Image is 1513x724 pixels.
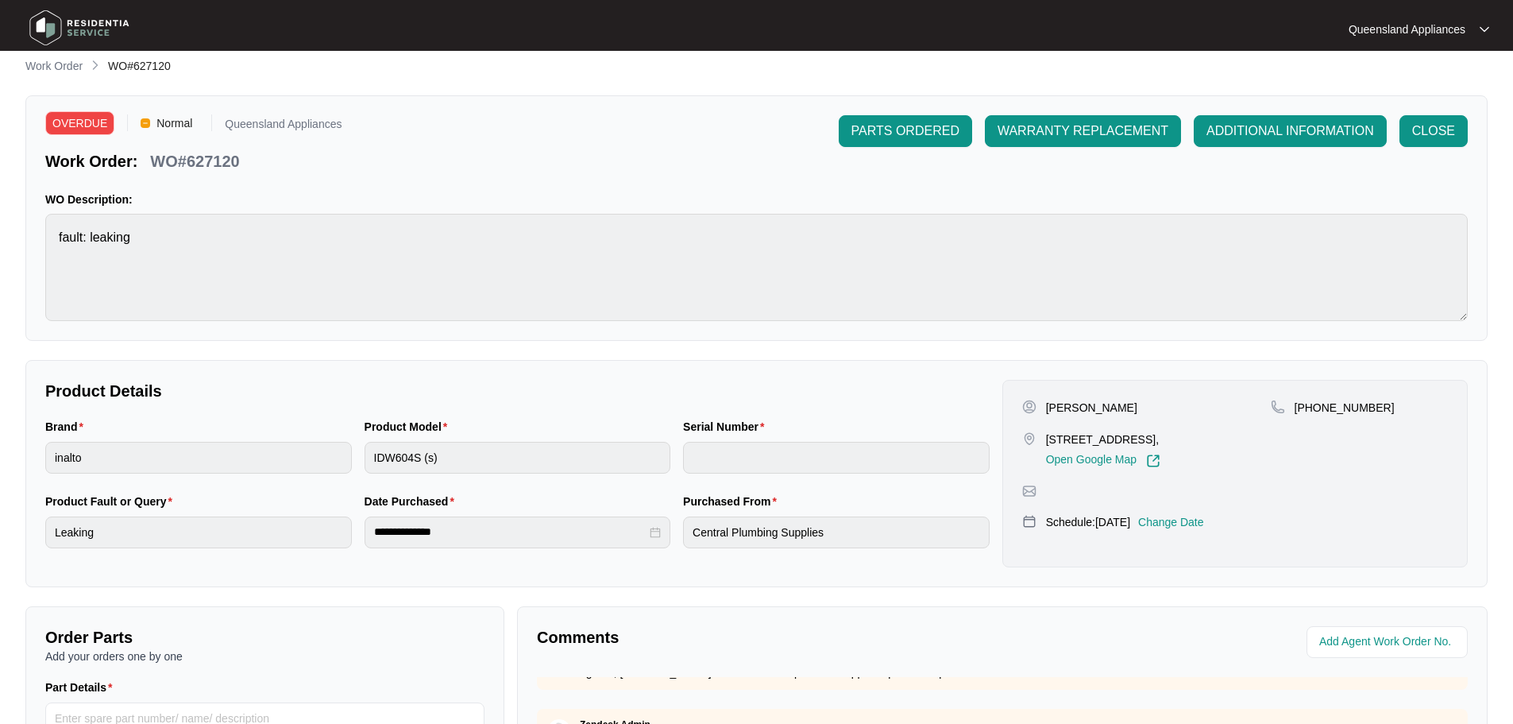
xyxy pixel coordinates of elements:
p: [PERSON_NAME] [1046,400,1137,416]
p: Comments [537,626,991,649]
span: ADDITIONAL INFORMATION [1206,122,1374,141]
input: Serial Number [683,442,990,474]
p: WO Description: [45,192,1468,207]
img: chevron-right [89,59,102,72]
p: Work Order [25,58,83,74]
img: map-pin [1022,514,1036,528]
p: Queensland Appliances [1349,21,1465,37]
input: Brand [45,442,352,474]
label: Product Fault or Query [45,494,179,509]
label: Brand [45,419,90,435]
img: Link-External [1146,454,1160,468]
p: Add your orders one by one [45,649,484,664]
p: [STREET_ADDRESS], [1046,432,1160,447]
img: user-pin [1022,400,1036,414]
input: Date Purchased [374,524,647,540]
label: Product Model [365,419,454,435]
span: WO#627120 [108,60,171,72]
input: Product Model [365,442,671,474]
span: Normal [150,111,199,135]
button: WARRANTY REPLACEMENT [985,115,1181,147]
span: PARTS ORDERED [851,122,959,141]
input: Product Fault or Query [45,517,352,548]
img: map-pin [1022,484,1036,498]
span: CLOSE [1412,122,1455,141]
label: Purchased From [683,494,783,509]
label: Date Purchased [365,494,461,509]
p: Order Parts [45,626,484,649]
input: Add Agent Work Order No. [1319,633,1458,652]
button: CLOSE [1399,115,1468,147]
p: Schedule: [DATE] [1046,514,1130,530]
img: map-pin [1271,400,1285,414]
p: Queensland Appliances [225,118,342,135]
p: Product Details [45,380,990,402]
button: ADDITIONAL INFORMATION [1194,115,1387,147]
label: Part Details [45,679,119,695]
span: WARRANTY REPLACEMENT [998,122,1168,141]
p: [PHONE_NUMBER] [1295,400,1395,416]
label: Serial Number [683,419,770,435]
span: OVERDUE [45,111,114,135]
img: residentia service logo [24,4,135,52]
a: Work Order [22,58,86,75]
button: PARTS ORDERED [839,115,972,147]
img: dropdown arrow [1480,25,1489,33]
img: map-pin [1022,432,1036,446]
p: Work Order: [45,150,137,172]
p: Change Date [1138,514,1204,530]
input: Purchased From [683,517,990,548]
textarea: fault: leaking [45,214,1468,321]
img: Vercel Logo [141,118,150,128]
a: Open Google Map [1046,454,1160,468]
p: WO#627120 [150,150,239,172]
